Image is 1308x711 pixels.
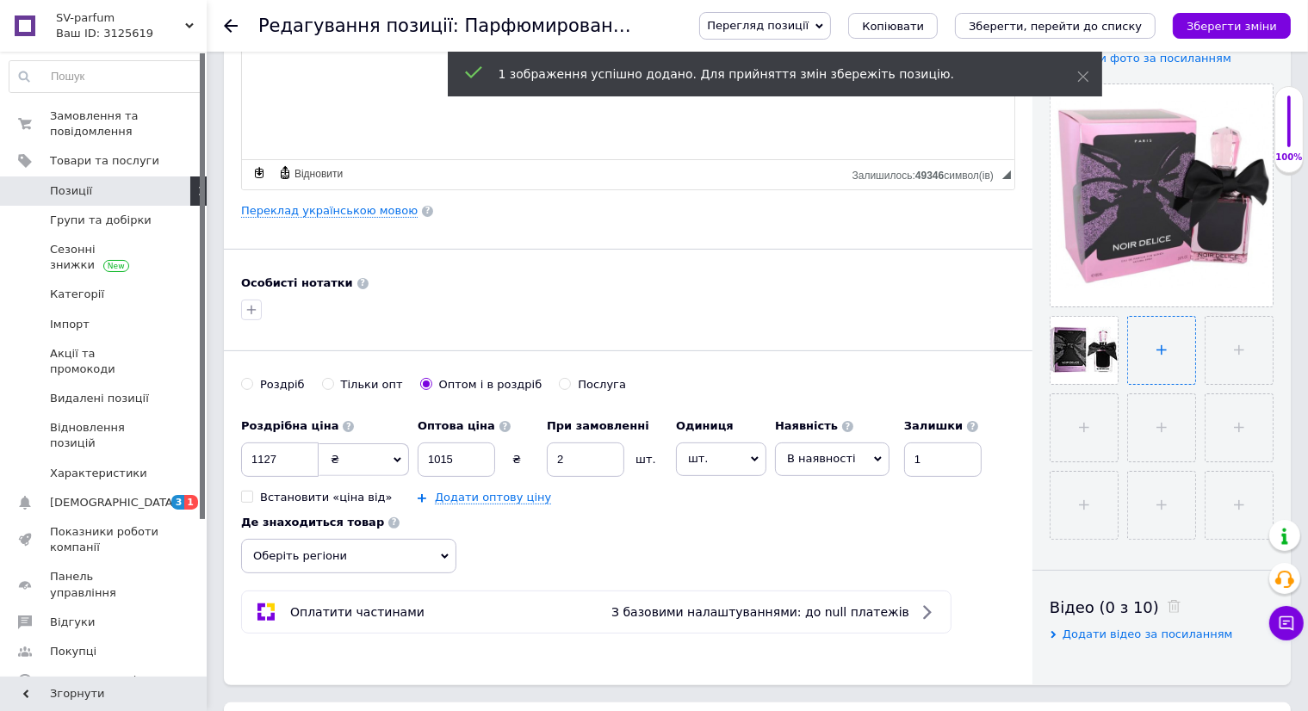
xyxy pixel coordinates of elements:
button: Чат з покупцем [1269,606,1304,640]
span: Панель управління [50,569,159,600]
button: Копіювати [848,13,938,39]
i: Зберегти зміни [1187,20,1277,33]
i: Зберегти, перейти до списку [969,20,1142,33]
span: 49346 [915,170,944,182]
span: 3 [171,495,185,510]
span: В наявності [787,452,856,465]
span: SV-parfum [56,10,185,26]
b: Наявність [775,419,838,432]
span: Перегляд позиції [707,19,809,32]
span: ₴ [331,453,339,466]
input: 0 [418,442,495,477]
div: ₴ [495,452,538,467]
span: Оберіть регіони [241,539,456,573]
div: 100% [1275,151,1303,164]
h1: Редагування позиції: Парфюмированная вода женская Noir Delice 85ml [258,15,942,36]
button: Зберегти, перейти до списку [955,13,1156,39]
b: Залишки [904,419,963,432]
a: Відновити [276,164,345,182]
div: 1 зображення успішно додано. Для прийняття змін збережіть позицію. [499,65,1034,83]
button: Зберегти зміни [1173,13,1291,39]
b: Особисті нотатки [241,276,353,289]
div: Встановити «ціна від» [260,490,393,505]
div: Оптом і в роздріб [439,377,542,393]
span: Замовлення та повідомлення [50,108,159,139]
input: 0 [547,442,624,477]
span: 1 [184,495,198,510]
span: Групи та добірки [50,213,152,228]
div: Роздріб [260,377,305,393]
input: Пошук [9,61,202,92]
span: Копіювати [862,20,924,33]
span: Характеристики [50,466,147,481]
span: Відновлення позицій [50,420,159,451]
b: Оптова ціна [418,419,495,432]
div: шт. [624,452,667,467]
span: Категорії [50,287,104,302]
span: Відео (0 з 10) [1050,598,1159,616]
label: При замовленні [547,418,667,434]
label: Одиниця [676,418,766,434]
a: Додати оптову ціну [435,491,551,504]
div: 100% Якість заповнення [1274,86,1304,173]
span: шт. [676,442,766,475]
span: Відновити [292,167,343,182]
body: Редактор, FC337241-C1E0-480B-99B1-315CDD69A0D5 [17,17,755,107]
span: Оплатити частинами [290,605,425,619]
input: - [904,442,982,477]
span: [DEMOGRAPHIC_DATA] [50,495,177,510]
span: З базовими налаштуваннями: до null платежів [611,605,909,619]
span: Додати фото за посиланням [1063,52,1231,65]
span: Позиції [50,183,92,199]
div: Ваш ID: 3125619 [56,26,207,41]
div: Тільки опт [341,377,403,393]
span: Додати відео за посиланням [1063,628,1233,640]
span: Показники роботи компанії [50,524,159,555]
b: Роздрібна ціна [241,419,338,432]
span: Потягніть для зміни розмірів [1002,170,1011,179]
b: Де знаходиться товар [241,516,384,529]
a: Зробити резервну копію зараз [250,164,269,182]
a: Переклад українською мовою [241,204,418,218]
div: Послуга [578,377,626,393]
div: Кiлькiсть символiв [852,165,1002,182]
input: 0 [241,442,319,477]
span: Сезонні знижки [50,242,159,273]
span: Товари та послуги [50,153,159,169]
span: Покупці [50,644,96,659]
div: Повернутися назад [224,19,238,33]
span: Видалені позиції [50,391,149,406]
span: Акції та промокоди [50,346,159,377]
span: Каталог ProSale [50,673,143,689]
span: Відгуки [50,615,95,630]
span: Імпорт [50,317,90,332]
